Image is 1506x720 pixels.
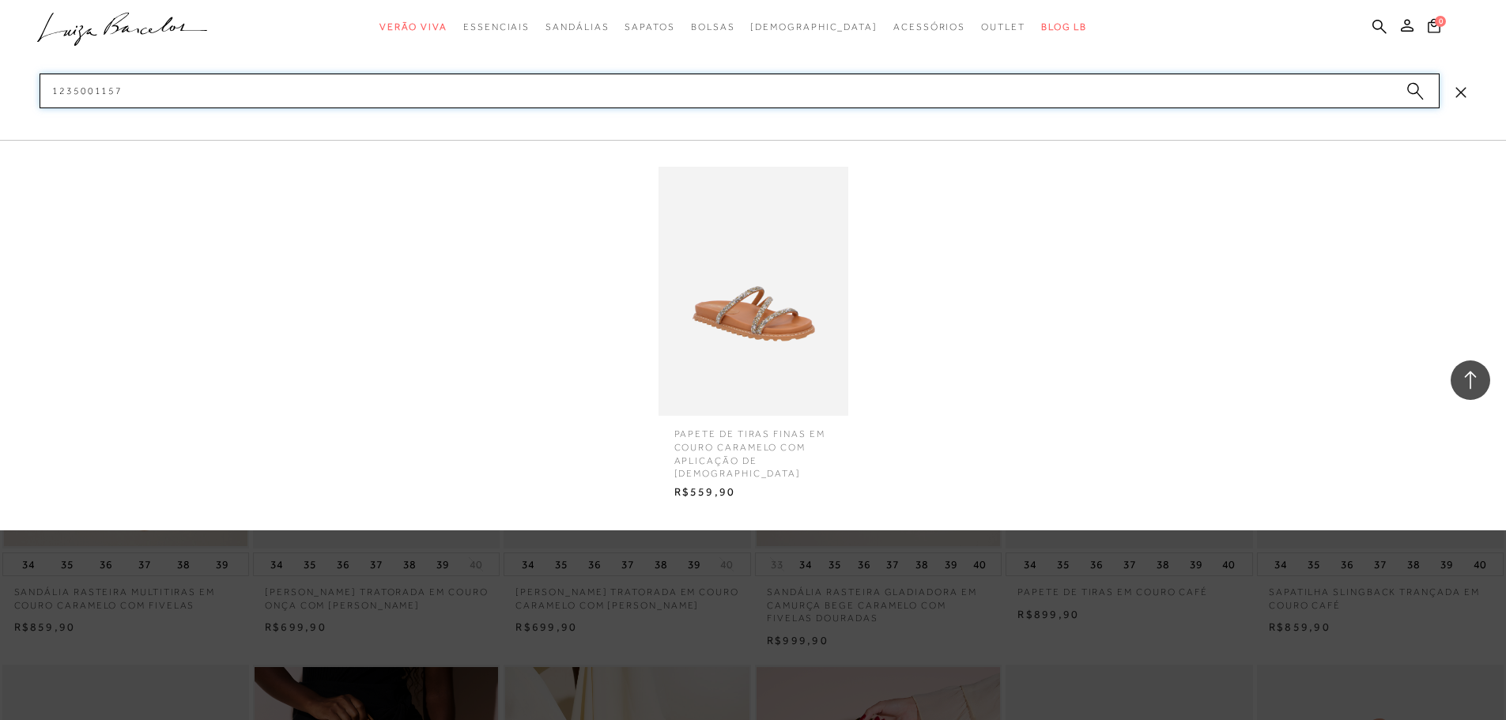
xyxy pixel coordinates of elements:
[655,167,852,504] a: PAPETE DE TIRAS FINAS EM COURO CARAMELO COM APLICAÇÃO DE CRISTAIS PAPETE DE TIRAS FINAS EM COURO ...
[893,13,965,42] a: categoryNavScreenReaderText
[545,13,609,42] a: categoryNavScreenReaderText
[691,21,735,32] span: Bolsas
[463,13,530,42] a: categoryNavScreenReaderText
[662,416,844,481] span: PAPETE DE TIRAS FINAS EM COURO CARAMELO COM APLICAÇÃO DE [DEMOGRAPHIC_DATA]
[463,21,530,32] span: Essenciais
[981,13,1025,42] a: categoryNavScreenReaderText
[750,21,878,32] span: [DEMOGRAPHIC_DATA]
[981,21,1025,32] span: Outlet
[625,13,674,42] a: categoryNavScreenReaderText
[379,21,447,32] span: Verão Viva
[1041,13,1087,42] a: BLOG LB
[662,481,844,504] span: R$559,90
[750,13,878,42] a: noSubCategoriesText
[545,21,609,32] span: Sandálias
[40,74,1440,108] input: Buscar.
[1423,17,1445,39] button: 0
[691,13,735,42] a: categoryNavScreenReaderText
[1435,16,1446,27] span: 0
[659,167,848,416] img: PAPETE DE TIRAS FINAS EM COURO CARAMELO COM APLICAÇÃO DE CRISTAIS
[625,21,674,32] span: Sapatos
[1041,21,1087,32] span: BLOG LB
[379,13,447,42] a: categoryNavScreenReaderText
[893,21,965,32] span: Acessórios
